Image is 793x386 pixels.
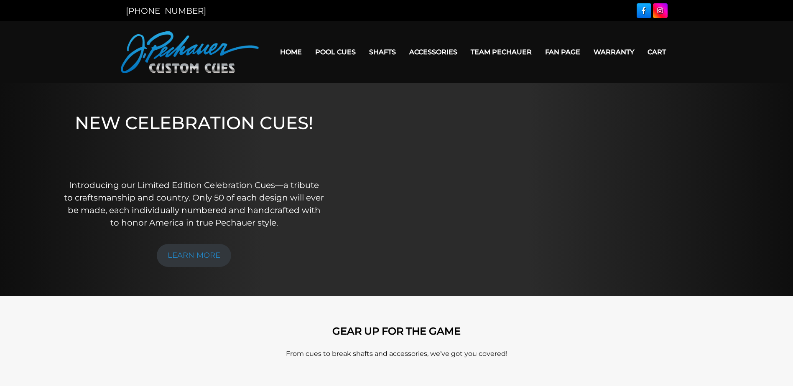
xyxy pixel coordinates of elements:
a: LEARN MORE [157,244,231,267]
a: Fan Page [538,41,587,63]
a: Pool Cues [309,41,362,63]
a: Shafts [362,41,403,63]
img: Pechauer Custom Cues [121,31,259,73]
p: Introducing our Limited Edition Celebration Cues—a tribute to craftsmanship and country. Only 50 ... [64,179,324,229]
a: Team Pechauer [464,41,538,63]
a: Warranty [587,41,641,63]
a: Accessories [403,41,464,63]
a: [PHONE_NUMBER] [126,6,206,16]
a: Home [273,41,309,63]
h1: NEW CELEBRATION CUES! [64,112,324,167]
strong: GEAR UP FOR THE GAME [332,325,461,337]
p: From cues to break shafts and accessories, we’ve got you covered! [158,349,635,359]
a: Cart [641,41,673,63]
